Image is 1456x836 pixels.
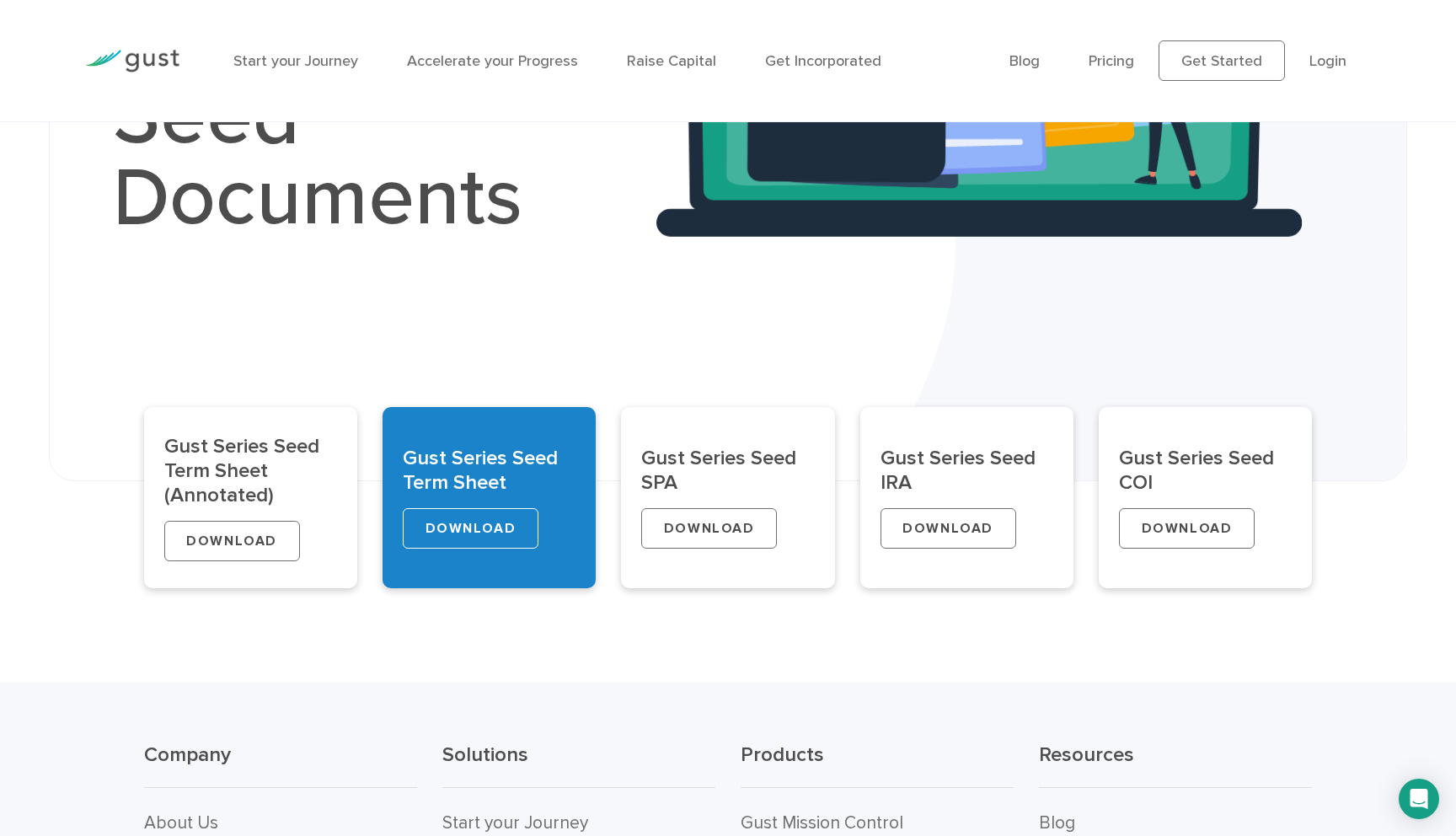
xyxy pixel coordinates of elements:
h3: Solutions [442,742,715,788]
h2: Gust Series Seed IRA [881,446,1053,495]
a: DOWNLOAD [403,508,538,549]
a: Get Started [1159,40,1285,81]
div: Open Intercom Messenger [1399,779,1439,819]
a: Start your Journey [442,812,588,833]
a: Blog [1009,52,1040,70]
a: Pricing [1089,52,1134,70]
a: Start your Journey [233,52,358,70]
a: DOWNLOAD [164,521,300,561]
a: Gust Mission Control [741,812,903,833]
h2: Gust Series Seed Term Sheet (Annotated) [164,434,337,507]
h3: Company [144,742,417,788]
img: Gust Logo [85,50,179,72]
a: Blog [1039,812,1075,833]
h2: Gust Series Seed Term Sheet [403,446,575,495]
h3: Products [741,742,1014,788]
h2: Gust Series Seed SPA [641,446,814,495]
a: Raise Capital [627,52,716,70]
a: DOWNLOAD [1119,508,1255,549]
a: DOWNLOAD [881,508,1016,549]
a: About Us [144,812,218,833]
a: Get Incorporated [765,52,881,70]
a: DOWNLOAD [641,508,777,549]
a: Accelerate your Progress [407,52,578,70]
h2: Gust Series Seed COI [1119,446,1292,495]
h3: Resources [1039,742,1312,788]
a: Login [1309,52,1346,70]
